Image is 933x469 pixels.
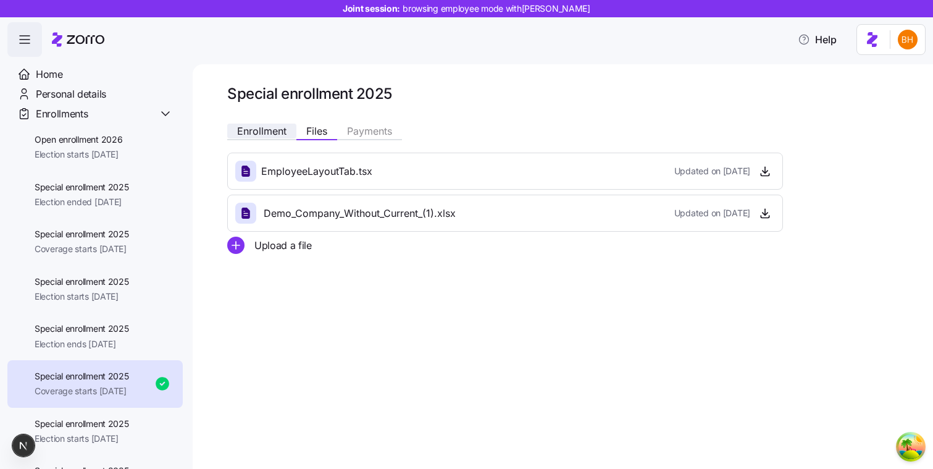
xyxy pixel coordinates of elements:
span: Personal details [36,87,106,102]
span: Special enrollment 2025 [35,418,129,430]
span: Special enrollment 2025 [35,276,129,288]
span: Election ended [DATE] [35,196,129,208]
span: Special enrollment 2025 [35,181,129,193]
span: Special enrollment 2025 [35,228,129,240]
span: Election starts [DATE] [35,433,129,445]
span: Election starts [DATE] [35,148,122,161]
span: Enrollment [237,126,287,136]
img: 4c75172146ef2474b9d2df7702cc87ce [898,30,918,49]
span: Help [798,32,837,47]
span: Files [306,126,327,136]
span: Demo_Company_Without_Current_(1).xlsx [264,206,456,221]
span: Election starts [DATE] [35,290,129,303]
span: Updated on [DATE] [674,165,750,177]
span: Election ends [DATE] [35,338,129,350]
span: Enrollments [36,106,88,122]
span: Coverage starts [DATE] [35,243,129,255]
span: Home [36,67,63,82]
span: browsing employee mode with [PERSON_NAME] [403,2,590,15]
button: Help [788,27,847,52]
span: Upload a file [254,238,312,253]
button: Open Tanstack query devtools [898,434,923,459]
span: Updated on [DATE] [674,207,750,219]
span: Special enrollment 2025 [35,323,129,335]
span: EmployeeLayoutTab.tsx [261,164,372,179]
h1: Special enrollment 2025 [227,84,893,103]
span: Payments [347,126,392,136]
span: Joint session: [343,2,590,15]
span: Open enrollment 2026 [35,133,122,146]
svg: add icon [227,237,245,254]
span: Coverage starts [DATE] [35,385,129,397]
span: Special enrollment 2025 [35,370,129,382]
